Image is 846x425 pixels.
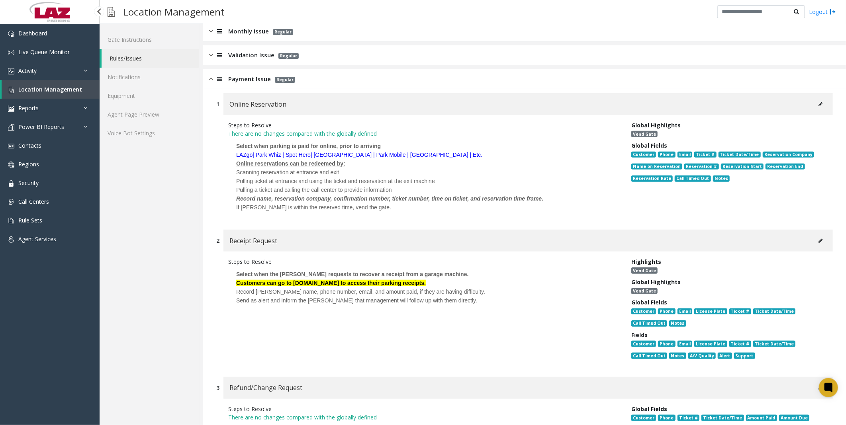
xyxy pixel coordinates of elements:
[8,143,14,149] img: 'icon'
[631,278,681,286] span: Global Highlights
[236,169,339,175] span: Scanning reservation at entrance and exit
[753,308,795,315] span: Ticket Date/Time
[658,152,675,158] span: Phone
[18,216,42,224] span: Rule Sets
[18,160,39,168] span: Regions
[631,331,648,339] span: Fields
[658,415,675,421] span: Phone
[631,341,656,347] span: Customer
[100,86,199,105] a: Equipment
[228,121,619,129] div: Steps to Resolve
[694,152,716,158] span: Ticket #
[684,164,719,170] span: Reservation #
[678,415,699,421] span: Ticket #
[100,68,199,86] a: Notifications
[18,235,56,243] span: Agent Services
[631,142,667,149] span: Global Fields
[236,178,435,184] span: Pulling ticket at entrance and using the ticket and reservation at the exit machine
[100,30,199,49] a: Gate Instructions
[753,341,795,347] span: Ticket Date/Time
[830,8,836,16] img: logout
[228,405,619,413] div: Steps to Resolve
[8,180,14,187] img: 'icon'
[229,382,302,393] span: Refund/Change Request
[18,104,39,112] span: Reports
[729,308,751,315] span: Ticket #
[102,49,199,68] a: Rules/Issues
[763,152,814,158] span: Reservation Company
[18,198,49,205] span: Call Centers
[229,236,277,246] span: Receipt Request
[631,320,667,327] span: Call Timed Out
[18,29,47,37] span: Dashboard
[658,308,675,315] span: Phone
[228,257,619,266] div: Steps to Resolve
[8,218,14,224] img: 'icon'
[236,160,345,167] span: Online reservations can be redeemed by:
[694,308,727,315] span: License Plate
[678,308,692,315] span: Email
[746,415,777,421] span: Amount Paid
[713,175,730,182] span: Notes
[631,415,656,421] span: Customer
[675,175,711,182] span: Call Timed Out
[228,129,619,138] p: There are no changes compared with the globally defined
[209,74,213,84] img: opened
[719,152,761,158] span: Ticket Date/Time
[236,195,543,202] span: Record name, reservation company, confirmation number, ticket number, time on ticket, and reserva...
[119,2,229,21] h3: Location Management
[236,187,392,193] span: Pulling a ticket and calling the call center to provide information
[631,405,667,413] span: Global Fields
[209,27,213,36] img: closed
[273,29,293,35] span: Regular
[809,8,836,16] a: Logout
[108,2,115,21] img: pageIcon
[216,236,219,245] div: 2
[8,162,14,168] img: 'icon'
[18,67,37,74] span: Activity
[631,298,667,306] span: Global Fields
[236,204,391,211] span: If [PERSON_NAME] is within the reserved time, vend the gate.
[18,179,39,187] span: Security
[100,105,199,124] a: Agent Page Preview
[228,413,619,421] p: There are no changes compared with the globally defined
[236,143,381,149] span: Select when parking is paid for online, prior to arriving
[236,271,469,277] span: Select when the [PERSON_NAME] requests to recover a receipt from a garage machine.
[8,105,14,112] img: 'icon'
[669,353,686,359] span: Notes
[701,415,744,421] span: Ticket Date/Time
[8,236,14,243] img: 'icon'
[209,51,213,60] img: closed
[18,48,70,56] span: Live Queue Monitor
[236,289,485,295] span: Record [PERSON_NAME] name, phone number, email, and amount paid, if they are having difficulty.
[18,142,41,149] span: Contacts
[236,297,477,304] span: Send as alert and inform the [PERSON_NAME] that management will follow up with them directly.
[729,341,751,347] span: Ticket #
[631,164,682,170] span: Name on Reservation
[669,320,686,327] span: Notes
[721,164,764,170] span: Reservation Start
[216,100,219,108] div: 1
[236,280,426,286] font: Customers can go to [DOMAIN_NAME] to access their parking receipts.
[734,353,755,359] span: Support
[631,131,658,137] span: Vend Gate
[100,124,199,142] a: Voice Bot Settings
[8,124,14,131] img: 'icon'
[8,87,14,93] img: 'icon'
[631,288,658,294] span: Vend Gate
[631,308,656,315] span: Customer
[216,384,219,392] div: 3
[228,27,269,36] span: Monthly Issue
[18,123,64,131] span: Power BI Reports
[278,53,299,59] span: Regular
[8,31,14,37] img: 'icon'
[631,267,658,274] span: Vend Gate
[631,121,681,129] span: Global Highlights
[688,353,716,359] span: A/V Quality
[718,353,732,359] span: Alert
[779,415,809,421] span: Amount Due
[694,341,727,347] span: License Plate
[678,152,692,158] span: Email
[228,74,271,84] span: Payment Issue
[631,152,656,158] span: Customer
